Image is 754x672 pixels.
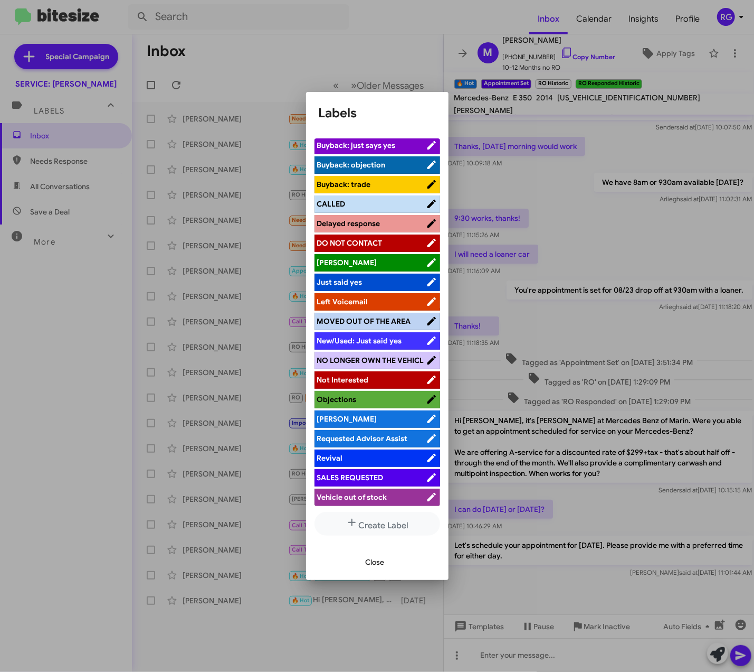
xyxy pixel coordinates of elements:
[357,553,393,572] button: Close
[317,395,357,404] span: Objections
[317,258,377,267] span: [PERSON_NAME]
[317,316,411,326] span: MOVED OUT OF THE AREA
[317,453,343,463] span: Revival
[317,180,371,189] span: Buyback: trade
[317,199,346,209] span: CALLED
[317,277,362,287] span: Just said yes
[317,297,368,306] span: Left Voicemail
[319,105,436,122] h1: Labels
[317,356,424,365] span: NO LONGER OWN THE VEHICL
[317,141,396,150] span: Buyback: just says yes
[317,238,383,248] span: DO NOT CONTACT
[314,512,440,536] button: Create Label
[366,553,385,572] span: Close
[317,375,369,385] span: Not Interested
[317,336,402,346] span: New/Used: Just said yes
[317,473,384,482] span: SALES REQUESTED
[317,434,408,443] span: Requested Advisor Assist
[317,219,380,228] span: Delayed response
[317,492,387,502] span: Vehicle out of stock
[317,160,386,170] span: Buyback: objection
[317,414,377,424] span: [PERSON_NAME]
